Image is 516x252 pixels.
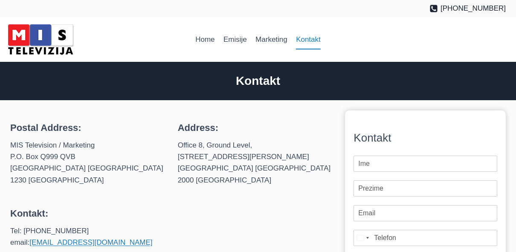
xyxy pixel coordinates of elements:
a: Kontakt [292,29,325,50]
a: [PHONE_NUMBER] [429,3,506,14]
h4: Address: [178,121,332,135]
p: Office 8, Ground Level, [STREET_ADDRESS][PERSON_NAME] [GEOGRAPHIC_DATA] [GEOGRAPHIC_DATA] 2000 [G... [178,139,332,186]
p: MIS Television / Marketing P.O. Box Q999 QVB [GEOGRAPHIC_DATA] [GEOGRAPHIC_DATA] 1230 [GEOGRAPHIC... [10,139,164,186]
a: Marketing [251,29,292,50]
input: Mobile Phone Number [354,230,497,246]
a: [EMAIL_ADDRESS][DOMAIN_NAME] [29,238,152,246]
img: MIS Television [4,21,77,58]
p: Tel: [PHONE_NUMBER] email: [10,225,164,248]
span: [PHONE_NUMBER] [441,3,506,14]
h4: Postal Address: [10,121,164,135]
input: Ime [354,156,497,172]
button: Selected country [354,230,371,246]
h4: Kontakt: [10,206,164,220]
div: Kontakt [354,129,497,147]
h2: Kontakt [10,72,506,90]
input: Prezime [354,180,497,197]
a: Emisije [219,29,251,50]
nav: Primary [191,29,325,50]
input: Email [354,205,497,221]
a: Home [191,29,219,50]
